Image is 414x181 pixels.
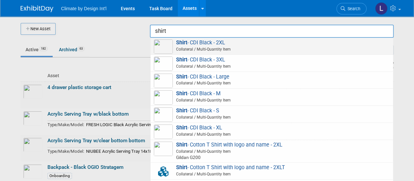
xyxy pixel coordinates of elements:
[156,148,390,154] span: Collateral / Multi-Quantity Item
[154,39,390,53] span: - CDI Black - 2XL
[61,6,107,11] span: Climate by Design Int'l
[375,2,387,15] img: Leona Kaiser
[21,6,53,12] img: ExhibitDay
[156,63,390,69] span: Collateral / Multi-Quantity Item
[345,6,360,11] span: Search
[176,90,187,97] strong: Shirt
[176,74,187,80] strong: Shirt
[176,57,187,63] strong: Shirt
[176,39,187,46] strong: Shirt
[154,90,390,104] span: - CDI Black - M
[154,107,390,121] span: - CDI Black - S
[176,107,187,114] strong: Shirt
[154,74,390,87] span: - CDI Black - Large
[156,46,390,52] span: Collateral / Multi-Quantity Item
[154,164,390,178] span: - Cotton T Shirt with logo and name - 2XLT
[154,164,173,179] img: Collateral-Icon-2.png
[336,3,367,14] a: Search
[176,142,187,148] strong: Shirt
[156,171,390,177] span: Collateral / Multi-Quantity Item
[156,131,390,137] span: Collateral / Multi-Quantity Item
[150,25,394,38] input: search assets
[154,124,390,138] span: - CDI Black - XL
[176,124,187,131] strong: Shirt
[156,114,390,120] span: Collateral / Multi-Quantity Item
[156,80,390,86] span: Collateral / Multi-Quantity Item
[156,154,390,161] span: Gildan G200
[156,97,390,103] span: Collateral / Multi-Quantity Item
[154,57,390,70] span: - CDI Black - 3XL
[176,164,187,170] strong: Shirt
[154,142,390,161] span: - Cotton T Shirt with logo and name - 2XL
